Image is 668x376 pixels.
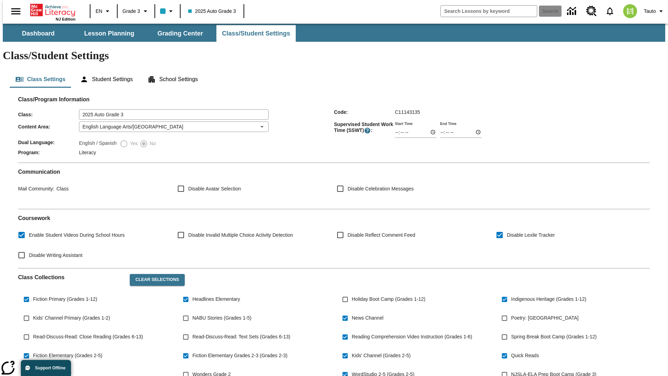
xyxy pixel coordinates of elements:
[21,360,71,376] button: Support Offline
[507,232,555,239] span: Disable Lexile Tracker
[18,215,650,221] h2: Course work
[641,5,668,17] button: Profile/Settings
[18,169,650,203] div: Communication
[619,2,641,20] button: Select a new avatar
[563,2,582,21] a: Data Center
[79,140,117,148] label: English / Spanish
[188,232,293,239] span: Disable Invalid Multiple Choice Activity Detection
[216,25,296,42] button: Class/Student Settings
[348,232,415,239] span: Disable Reflect Comment Feed
[79,122,269,132] div: English Language Arts/[GEOGRAPHIC_DATA]
[120,5,152,17] button: Grade: Grade 3, Select a grade
[352,314,383,322] span: News Channel
[511,296,586,303] span: Indigenous Heritage (Grades 1-12)
[440,121,456,126] label: End Time
[33,333,143,340] span: Read-Discuss-Read: Close Reading (Grades 6-13)
[334,122,395,134] span: Supervised Student Work Time (SSWT) :
[56,17,75,21] span: NJ Edition
[511,352,539,359] span: Quick Reads
[54,186,69,191] span: Class
[145,25,215,42] button: Grading Center
[74,71,138,88] button: Student Settings
[96,8,102,15] span: EN
[511,333,597,340] span: Spring Break Boot Camp (Grades 1-12)
[348,185,414,193] span: Disable Celebration Messages
[74,25,144,42] button: Lesson Planning
[18,112,79,117] span: Class :
[364,127,371,134] button: Supervised Student Work Time is the timeframe when students can take LevelSet and when lessons ar...
[18,274,124,281] h2: Class Collections
[18,150,79,155] span: Program :
[93,5,115,17] button: Language: EN, Select a language
[192,296,240,303] span: Headlines Elementary
[148,140,156,147] span: No
[3,24,665,42] div: SubNavbar
[601,2,619,20] a: Notifications
[22,30,55,38] span: Dashboard
[511,314,579,322] span: Poetry: [GEOGRAPHIC_DATA]
[644,8,656,15] span: Tauto
[130,274,184,286] button: Clear Selections
[18,124,79,130] span: Content Area :
[122,8,140,15] span: Grade 3
[79,150,96,155] span: Literacy
[192,333,290,340] span: Read-Discuss-Read: Text Sets (Grades 6-13)
[35,366,65,370] span: Support Offline
[18,169,650,175] h2: Communication
[6,1,26,22] button: Open side menu
[18,140,79,145] span: Dual Language :
[10,71,71,88] button: Class Settings
[18,103,650,157] div: Class/Program Information
[441,6,537,17] input: search field
[29,232,125,239] span: Enable Student Videos During School Hours
[188,185,241,193] span: Disable Avatar Selection
[18,96,650,103] h2: Class/Program Information
[157,5,178,17] button: Class color is light blue. Change class color
[142,71,204,88] button: School Settings
[352,296,426,303] span: Holiday Boot Camp (Grades 1-12)
[188,8,236,15] span: 2025 Auto Grade 3
[3,25,73,42] button: Dashboard
[3,25,296,42] div: SubNavbar
[222,30,290,38] span: Class/Student Settings
[157,30,203,38] span: Grading Center
[33,352,102,359] span: Fiction Elementary (Grades 2-5)
[30,3,75,17] a: Home
[352,333,472,340] span: Reading Comprehension Video Instruction (Grades 1-6)
[33,314,110,322] span: Kids' Channel Primary (Grades 1-2)
[29,252,82,259] span: Disable Writing Assistant
[395,121,413,126] label: Start Time
[3,49,665,62] h1: Class/Student Settings
[79,109,269,120] input: Class
[623,4,637,18] img: avatar image
[395,109,420,115] span: C11143135
[18,186,54,191] span: Mail Community :
[10,71,658,88] div: Class/Student Settings
[192,314,252,322] span: NABU Stories (Grades 1-5)
[582,2,601,21] a: Resource Center, Will open in new tab
[84,30,134,38] span: Lesson Planning
[192,352,287,359] span: Fiction Elementary Grades 2-3 (Grades 2-3)
[334,109,395,115] span: Code :
[30,2,75,21] div: Home
[128,140,138,147] span: Yes
[352,352,411,359] span: Kids' Channel (Grades 2-5)
[33,296,97,303] span: Fiction Primary (Grades 1-12)
[18,215,650,263] div: Coursework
